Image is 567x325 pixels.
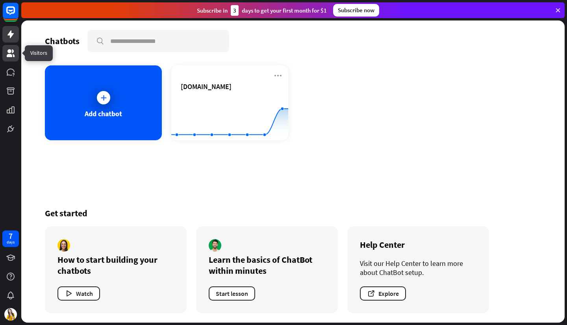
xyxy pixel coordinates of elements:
[57,254,174,276] div: How to start building your chatbots
[9,232,13,240] div: 7
[209,254,325,276] div: Learn the basics of ChatBot within minutes
[181,82,232,91] span: softtake.net
[2,230,19,247] a: 7 days
[209,286,255,301] button: Start lesson
[209,239,221,252] img: author
[85,109,122,118] div: Add chatbot
[57,239,70,252] img: author
[197,5,327,16] div: Subscribe in days to get your first month for $1
[333,4,379,17] div: Subscribe now
[45,208,541,219] div: Get started
[45,35,80,46] div: Chatbots
[360,259,476,277] div: Visit our Help Center to learn more about ChatBot setup.
[231,5,239,16] div: 3
[360,239,476,250] div: Help Center
[360,286,406,301] button: Explore
[7,240,15,245] div: days
[57,286,100,301] button: Watch
[6,3,30,27] button: Open LiveChat chat widget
